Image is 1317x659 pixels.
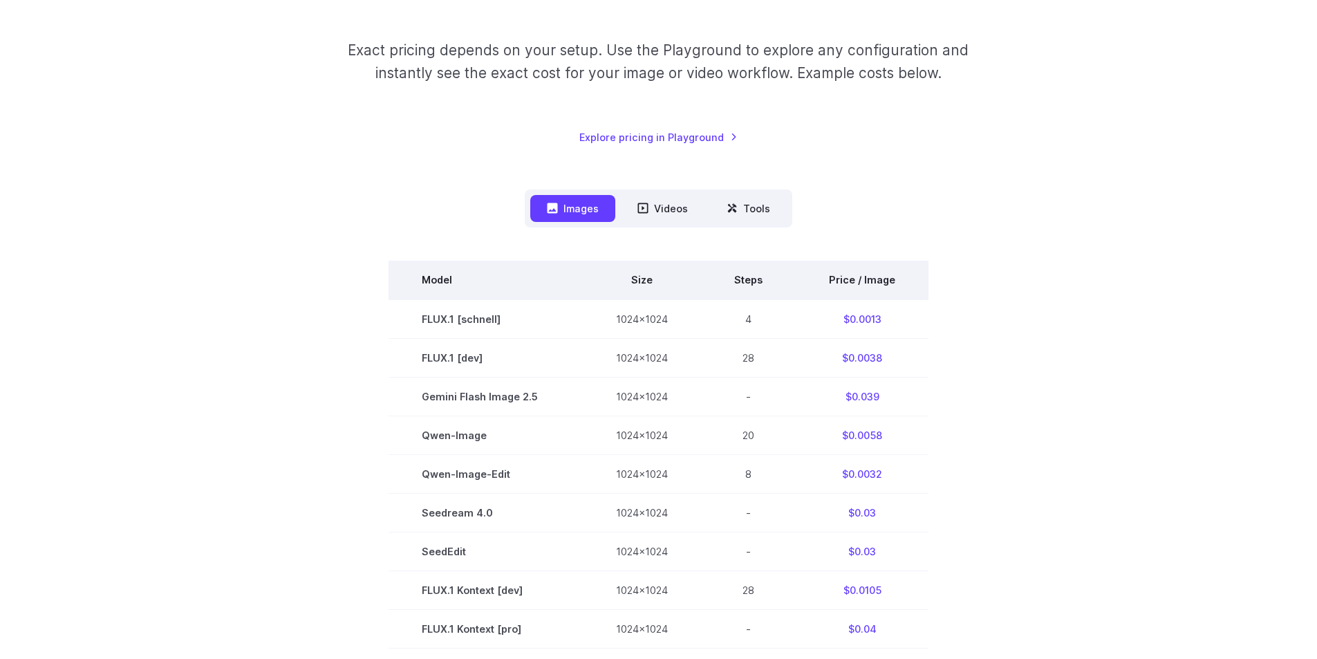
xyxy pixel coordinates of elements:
[321,39,995,85] p: Exact pricing depends on your setup. Use the Playground to explore any configuration and instantl...
[389,299,583,339] td: FLUX.1 [schnell]
[583,610,701,649] td: 1024x1024
[389,416,583,454] td: Qwen-Image
[389,261,583,299] th: Model
[530,195,615,222] button: Images
[583,454,701,493] td: 1024x1024
[389,494,583,532] td: Seedream 4.0
[701,299,796,339] td: 4
[583,261,701,299] th: Size
[583,494,701,532] td: 1024x1024
[796,494,928,532] td: $0.03
[701,261,796,299] th: Steps
[796,338,928,377] td: $0.0038
[389,338,583,377] td: FLUX.1 [dev]
[579,129,738,145] a: Explore pricing in Playground
[701,610,796,649] td: -
[701,494,796,532] td: -
[583,377,701,416] td: 1024x1024
[701,454,796,493] td: 8
[796,299,928,339] td: $0.0013
[796,416,928,454] td: $0.0058
[422,389,550,405] span: Gemini Flash Image 2.5
[701,377,796,416] td: -
[796,532,928,571] td: $0.03
[701,532,796,571] td: -
[583,416,701,454] td: 1024x1024
[621,195,704,222] button: Videos
[701,416,796,454] td: 20
[796,454,928,493] td: $0.0032
[389,454,583,493] td: Qwen-Image-Edit
[701,338,796,377] td: 28
[583,299,701,339] td: 1024x1024
[389,532,583,571] td: SeedEdit
[701,571,796,610] td: 28
[710,195,787,222] button: Tools
[796,377,928,416] td: $0.039
[796,571,928,610] td: $0.0105
[583,532,701,571] td: 1024x1024
[389,571,583,610] td: FLUX.1 Kontext [dev]
[796,261,928,299] th: Price / Image
[583,571,701,610] td: 1024x1024
[796,610,928,649] td: $0.04
[583,338,701,377] td: 1024x1024
[389,610,583,649] td: FLUX.1 Kontext [pro]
